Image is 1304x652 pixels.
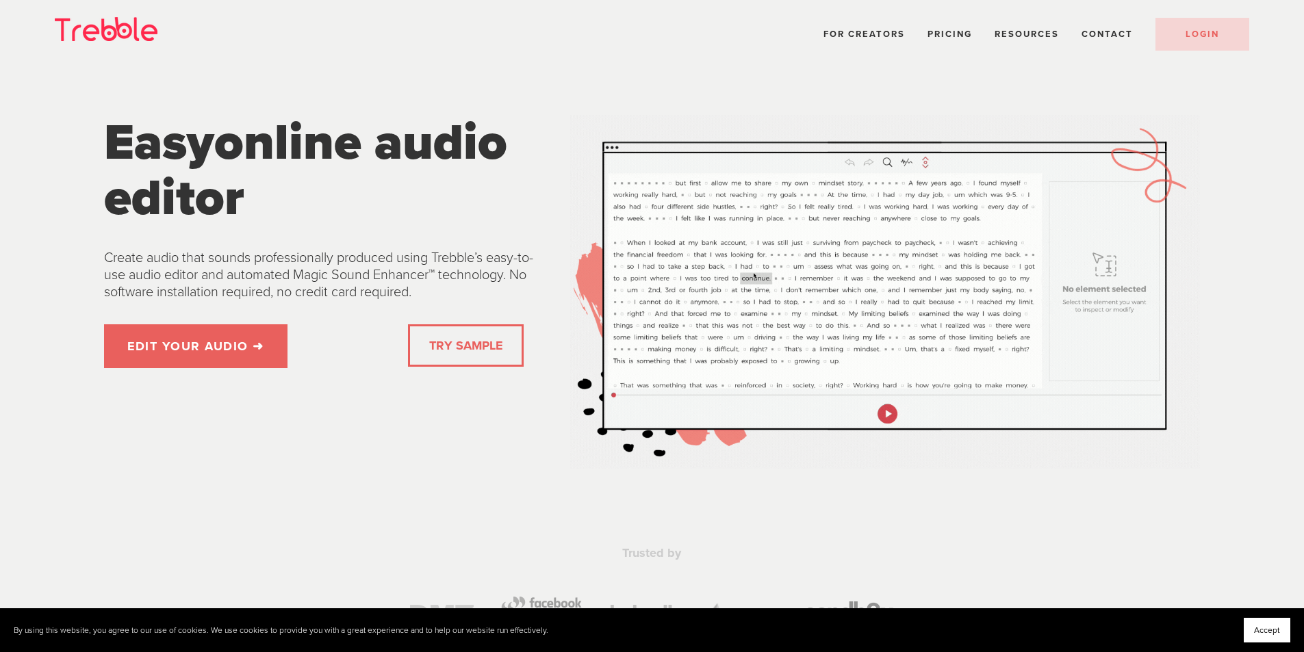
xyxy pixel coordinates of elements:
[1155,18,1249,51] a: LOGIN
[702,600,778,631] img: https%3A%2F%2Fweb.trebble.fm%2Flanding_page_assets%2Ffi_gray.png
[995,29,1059,40] span: Resources
[823,29,905,40] a: For Creators
[104,115,547,226] h1: online audio editor
[424,332,508,359] a: TRY SAMPLE
[104,250,547,301] p: Create audio that sounds professionally produced using Trebble’s easy-to-use audio editor and aut...
[55,17,157,41] img: Trebble
[1254,625,1280,635] span: Accept
[1244,618,1290,642] button: Accept
[501,597,583,634] img: https%3A%2F%2Fweb.trebble.fm%2Flanding_page_assets%2Ffacebook_journalism_gray.png
[928,29,972,40] a: Pricing
[1082,29,1133,40] a: Contact
[14,625,548,636] p: By using this website, you agree to our use of cookies. We use cookies to provide you with a grea...
[570,115,1199,469] img: Trebble Audio Editor Demo Gif
[1186,29,1219,40] span: LOGIN
[104,112,214,173] span: Easy
[380,545,923,561] p: Trusted by
[805,601,894,629] img: https%3A%2F%2Fweb.trebble.fm%2Flanding_page_assets%2Fsandbox_gray.png
[611,605,675,625] img: https%3A%2F%2Fweb.trebble.fm%2Flanding_page_assets%2FbetakitLogo.png
[104,324,287,368] a: EDIT YOUR AUDIO ➜
[410,605,474,625] img: https%3A%2F%2Fweb.trebble.fm%2Flanding_page_assets%2Fdmz_gray.png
